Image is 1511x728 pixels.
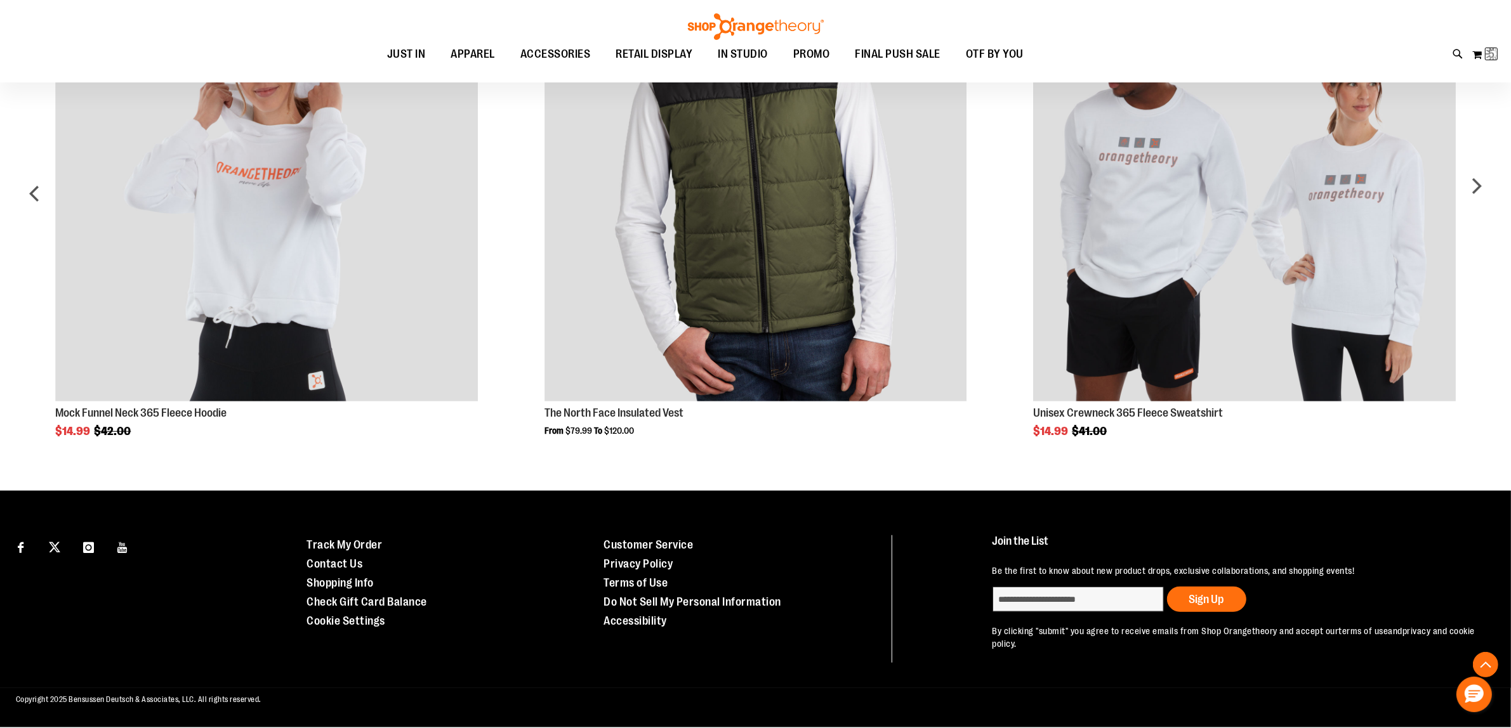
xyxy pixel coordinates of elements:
[966,40,1024,68] span: OTF BY YOU
[718,40,769,68] span: IN STUDIO
[1486,46,1501,62] img: Loading...
[307,595,427,608] a: Check Gift Card Balance
[55,406,227,419] a: Mock Funnel Neck 365 Fleece Hoodie
[686,13,826,40] img: Shop Orangetheory
[520,40,591,68] span: ACCESSORIES
[604,614,668,627] a: Accessibility
[604,595,782,608] a: Do Not Sell My Personal Information
[993,625,1477,650] p: By clicking "submit" you agree to receive emails from Shop Orangetheory and accept our and
[1473,652,1498,677] button: Back To Top
[1339,626,1389,636] a: terms of use
[94,425,133,438] span: $42.00
[77,535,100,557] a: Visit our Instagram page
[604,40,706,69] a: RETAIL DISPLAY
[44,535,66,557] a: Visit our X page
[544,406,683,419] a: The North Face Insulated Vest
[1189,593,1224,606] span: Sign Up
[1472,44,1498,65] button: Loading...
[1456,677,1492,712] button: Hello, have a question? Let’s chat.
[307,614,385,627] a: Cookie Settings
[508,40,604,69] a: ACCESSORIES
[374,40,439,69] a: JUST IN
[1072,425,1109,438] span: $41.00
[604,538,694,551] a: Customer Service
[993,535,1477,559] h4: Join the List
[594,426,602,436] span: To
[112,535,134,557] a: Visit our Youtube page
[439,40,508,69] a: APPAREL
[706,40,781,69] a: IN STUDIO
[307,576,374,589] a: Shopping Info
[307,557,362,570] a: Contact Us
[1033,425,1070,438] span: $14.99
[1167,587,1246,612] button: Sign Up
[544,426,564,436] span: From
[781,40,843,69] a: PROMO
[565,426,592,436] span: $79.99
[387,40,426,68] span: JUST IN
[1033,406,1223,419] a: Unisex Crewneck 365 Fleece Sweatshirt
[616,40,693,68] span: RETAIL DISPLAY
[451,40,496,68] span: APPAREL
[604,426,634,436] span: $120.00
[855,40,941,68] span: FINAL PUSH SALE
[953,40,1036,69] a: OTF BY YOU
[793,40,830,68] span: PROMO
[843,40,954,68] a: FINAL PUSH SALE
[604,557,673,570] a: Privacy Policy
[10,535,32,557] a: Visit our Facebook page
[307,538,382,551] a: Track My Order
[49,542,60,553] img: Twitter
[604,576,668,589] a: Terms of Use
[993,587,1164,612] input: enter email
[993,564,1477,577] p: Be the first to know about new product drops, exclusive collaborations, and shopping events!
[16,695,261,704] span: Copyright 2025 Bensussen Deutsch & Associates, LLC. All rights reserved.
[55,425,92,438] span: $14.99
